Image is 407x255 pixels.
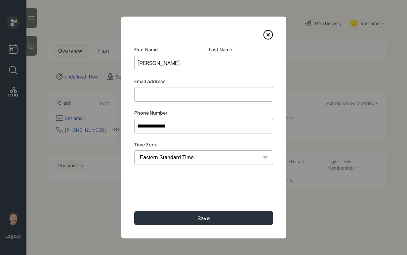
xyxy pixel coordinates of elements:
button: Save [134,211,273,225]
label: First Name [134,46,198,53]
label: Email Address [134,78,273,85]
label: Time Zone [134,141,273,148]
div: Save [197,215,210,222]
label: Last Name [209,46,273,53]
label: Phone Number [134,110,273,116]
